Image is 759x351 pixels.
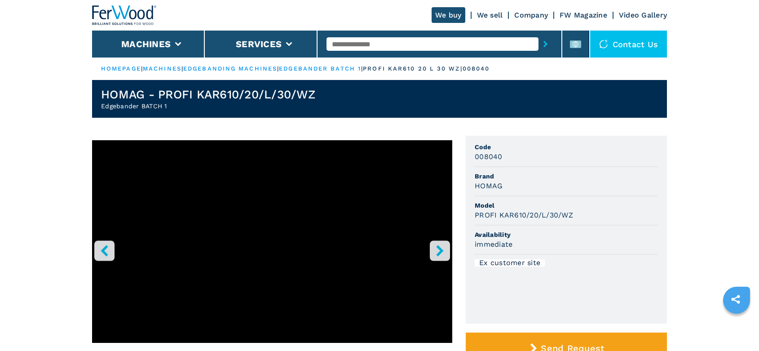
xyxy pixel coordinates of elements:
[432,7,465,23] a: We buy
[181,65,183,72] span: |
[619,11,667,19] a: Video Gallery
[475,259,545,267] div: Ex customer site
[590,31,667,58] div: Contact us
[363,65,462,73] p: profi kar610 20 l 30 wz |
[361,65,363,72] span: |
[236,39,282,49] button: Services
[599,40,608,49] img: Contact us
[430,240,450,261] button: right-button
[560,11,607,19] a: FW Magazine
[279,65,361,72] a: edgebander batch 1
[183,65,277,72] a: edgebanding machines
[477,11,503,19] a: We sell
[101,65,141,72] a: HOMEPAGE
[92,5,157,25] img: Ferwood
[721,311,752,344] iframe: Chat
[475,201,658,210] span: Model
[475,181,503,191] h3: HOMAG
[724,288,747,311] a: sharethis
[141,65,143,72] span: |
[463,65,490,73] p: 008040
[475,210,573,220] h3: PROFI KAR610/20/L/30/WZ
[475,239,512,249] h3: immediate
[94,240,115,261] button: left-button
[514,11,548,19] a: Company
[538,34,552,54] button: submit-button
[475,172,658,181] span: Brand
[101,87,315,102] h1: HOMAG - PROFI KAR610/20/L/30/WZ
[143,65,181,72] a: machines
[475,230,658,239] span: Availability
[475,142,658,151] span: Code
[277,65,279,72] span: |
[121,39,171,49] button: Machines
[101,102,315,111] h2: Edgebander BATCH 1
[475,151,503,162] h3: 008040
[92,140,452,343] iframe: Bordatrice Lotto 1 in azione - HOMAG PROFI KAR610/20/L/30/WZ - Ferwoodgroup - 008040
